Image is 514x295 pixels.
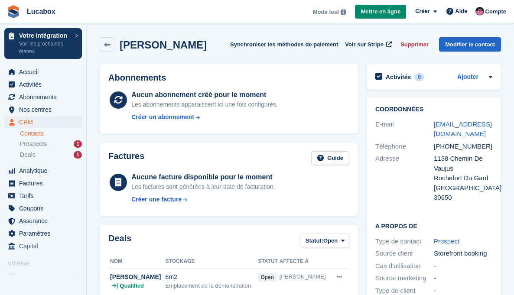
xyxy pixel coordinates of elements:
a: Deals 1 [20,150,82,159]
th: Affecté à [280,255,330,269]
a: menu [4,66,82,78]
button: Supprimer [397,37,432,52]
span: Deals [20,151,36,159]
a: Prospect [434,237,459,245]
span: Vitrine [8,259,86,268]
button: Synchroniser les méthodes de paiement [230,37,338,52]
div: Storefront booking [434,249,492,259]
div: Cas d'utilisation [375,261,434,271]
div: Rochefort Du Gard [434,173,492,183]
a: menu [4,78,82,91]
h2: A propos de [375,221,492,230]
a: menu [4,240,82,252]
a: Contacts [20,130,82,138]
a: menu [4,104,82,116]
span: Voir sur Stripe [345,40,384,49]
div: 30650 [434,193,492,203]
span: Compte [485,7,506,16]
a: menu [4,116,82,128]
span: Mettre en ligne [361,7,400,16]
button: Statut: Open [301,233,349,248]
span: Statut: [306,237,323,245]
div: [PERSON_NAME] [280,272,330,281]
div: 1 [74,151,82,159]
div: - [434,273,492,283]
span: Paramètres [19,227,71,240]
span: Tarifs [19,190,71,202]
span: | [117,282,118,290]
h2: Coordonnées [375,106,492,113]
div: Aucune facture disponible pour le moment [131,172,275,182]
div: - [434,261,492,271]
a: Voir sur Stripe [342,37,394,52]
span: Activités [19,78,71,91]
a: Lucabox [23,4,59,19]
div: 1138 Chemin De Vaujus [434,154,492,173]
a: menu [4,177,82,189]
a: Créer une facture [131,195,275,204]
div: Aucun abonnement créé pour le moment [131,90,278,100]
div: Type de contact [375,237,434,246]
div: [GEOGRAPHIC_DATA] [434,183,492,193]
a: menu [4,215,82,227]
div: E-mail [375,120,434,139]
span: Analytique [19,165,71,177]
div: [PERSON_NAME] [110,272,166,282]
div: Créer un abonnement [131,113,194,122]
h2: Factures [108,151,144,165]
div: Source marketing [375,273,434,283]
span: Open [323,237,338,245]
span: Boutique en ligne [19,270,71,282]
div: 8m2 [166,272,258,282]
span: Nos centres [19,104,71,116]
a: Votre intégration Voir les prochaines étapes [4,28,82,59]
h2: Deals [108,233,131,250]
h2: Activités [386,73,411,81]
div: Les abonnements apparaissent ici une fois configurés. [131,100,278,109]
div: Source client [375,249,434,259]
span: Accueil [19,66,71,78]
div: Créer une facture [131,195,182,204]
span: Créer [415,7,430,16]
img: Laurent Lucas [475,7,484,16]
span: Mode test [313,8,339,16]
h2: [PERSON_NAME] [120,39,207,51]
div: Téléphone [375,142,434,152]
th: Nom [108,255,166,269]
a: Mettre en ligne [355,5,406,19]
div: Les factures sont générées à leur date de facturation. [131,182,275,191]
a: Guide [311,151,349,165]
span: open [258,273,277,282]
span: Assurance [19,215,71,227]
th: Statut [258,255,279,269]
span: CRM [19,116,71,128]
a: Boutique d'aperçu [72,271,82,282]
span: Qualified [120,282,144,290]
div: [PHONE_NUMBER] [434,142,492,152]
h2: Abonnements [108,73,349,83]
a: menu [4,190,82,202]
img: stora-icon-8386f47178a22dfd0bd8f6a31ec36ba5ce8667c1dd55bd0f319d3a0aa187defe.svg [7,5,20,18]
span: Coupons [19,202,71,214]
a: menu [4,165,82,177]
p: Votre intégration [19,32,71,39]
span: Abonnements [19,91,71,103]
a: menu [4,91,82,103]
img: icon-info-grey-7440780725fd019a000dd9b08b2336e03edf1995a4989e88bcd33f0948082b44.svg [341,10,346,15]
span: Capital [19,240,71,252]
a: Créer un abonnement [131,113,278,122]
a: menu [4,202,82,214]
a: menu [4,270,82,282]
a: menu [4,227,82,240]
div: Adresse [375,154,434,203]
a: Modifier le contact [439,37,501,52]
div: Emplacement de la démonstration [166,282,258,290]
th: Stockage [166,255,258,269]
a: Ajouter [457,72,478,82]
div: 1 [74,140,82,148]
a: Prospects 1 [20,139,82,149]
span: Factures [19,177,71,189]
a: [EMAIL_ADDRESS][DOMAIN_NAME] [434,120,492,138]
p: Voir les prochaines étapes [19,40,71,55]
div: 0 [414,73,424,81]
